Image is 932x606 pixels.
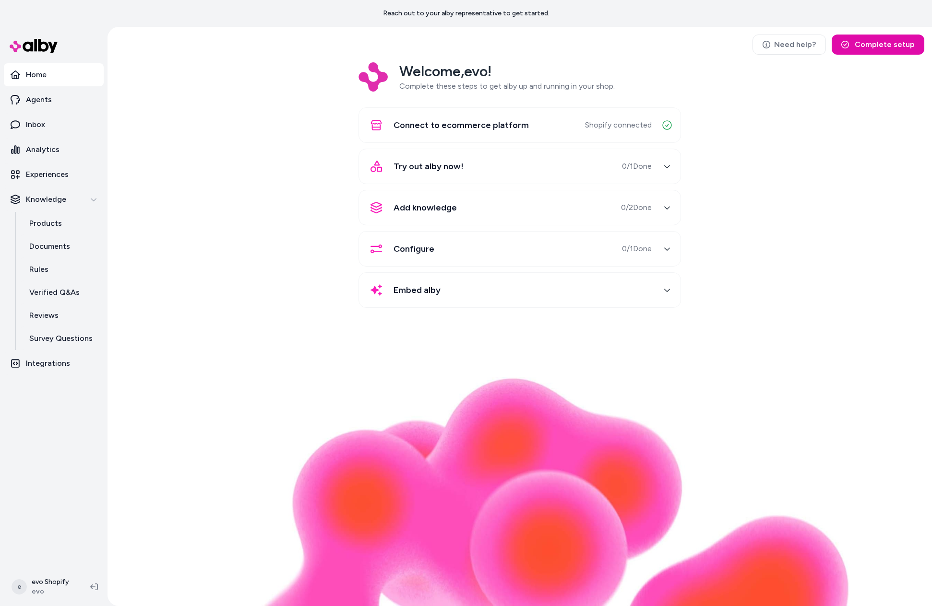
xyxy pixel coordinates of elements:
a: Products [20,212,104,235]
button: Configure0/1Done [365,237,675,260]
a: Experiences [4,163,104,186]
a: Rules [20,258,104,281]
a: Agents [4,88,104,111]
button: Connect to ecommerce platformShopify connected [365,114,675,137]
span: evo [32,587,69,596]
span: Shopify connected [585,119,652,131]
img: Logo [358,62,388,92]
p: Analytics [26,144,60,155]
img: alby Bubble [190,377,850,606]
p: Integrations [26,358,70,369]
p: Reach out to your alby representative to get started. [383,9,550,18]
p: Home [26,69,47,81]
a: Reviews [20,304,104,327]
p: Reviews [29,310,59,321]
p: Rules [29,264,48,275]
span: Add knowledge [394,201,457,214]
button: Add knowledge0/2Done [365,196,675,219]
a: Home [4,63,104,86]
p: Documents [29,241,70,252]
p: Verified Q&As [29,287,80,298]
span: 0 / 1 Done [622,161,652,172]
img: alby Logo [10,39,58,53]
h2: Welcome, evo ! [399,62,615,81]
span: Complete these steps to get alby up and running in your shop. [399,82,615,91]
button: Try out alby now!0/1Done [365,155,675,178]
span: Configure [394,242,434,256]
span: Connect to ecommerce platform [394,118,529,132]
p: Inbox [26,119,45,130]
p: Experiences [26,169,69,180]
span: e [12,579,27,594]
p: Survey Questions [29,333,93,344]
p: evo Shopify [32,577,69,587]
button: Complete setup [832,35,924,55]
p: Agents [26,94,52,105]
a: Verified Q&As [20,281,104,304]
a: Integrations [4,352,104,375]
button: Embed alby [365,279,675,302]
a: Inbox [4,113,104,136]
span: Embed alby [394,283,441,297]
p: Products [29,218,62,229]
p: Knowledge [26,194,66,205]
button: Knowledge [4,188,104,211]
a: Survey Questions [20,327,104,350]
span: Try out alby now! [394,160,464,173]
a: Documents [20,235,104,258]
a: Need help? [753,35,826,55]
a: Analytics [4,138,104,161]
span: 0 / 2 Done [621,202,652,213]
span: 0 / 1 Done [622,243,652,255]
button: eevo Shopifyevo [6,571,83,602]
